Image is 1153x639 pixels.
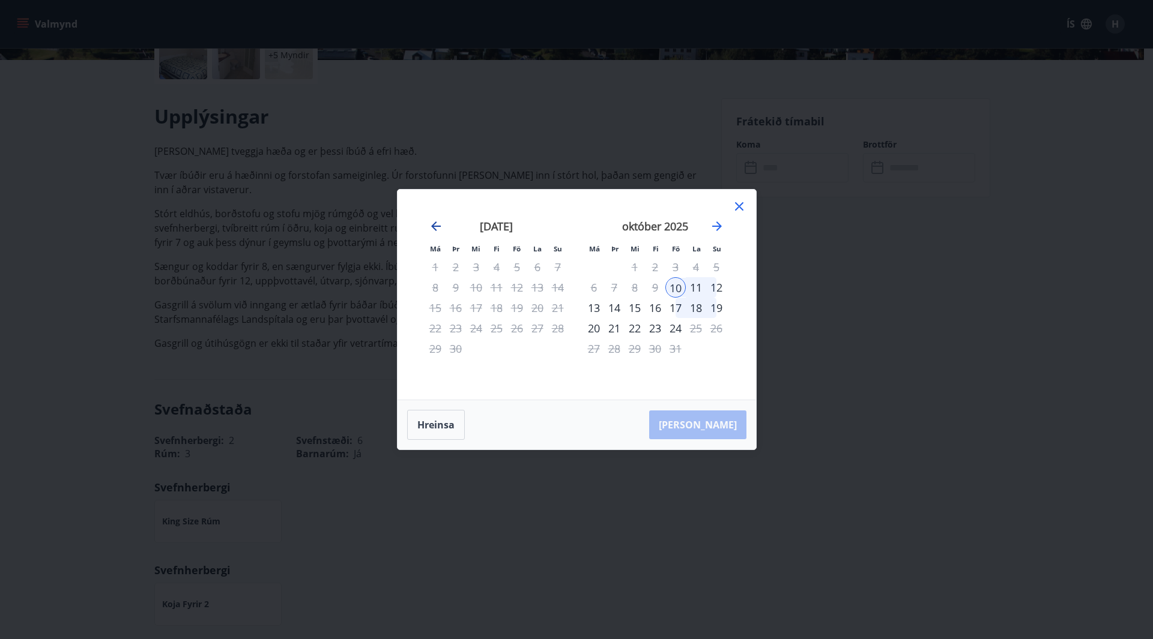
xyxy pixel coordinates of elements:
td: Not available. miðvikudagur, 8. október 2025 [625,277,645,298]
small: Mi [471,244,480,253]
td: Not available. föstudagur, 12. september 2025 [507,277,527,298]
small: La [692,244,701,253]
td: Choose sunnudagur, 19. október 2025 as your check-out date. It’s available. [706,298,727,318]
td: Not available. miðvikudagur, 24. september 2025 [466,318,486,338]
div: Calendar [412,204,742,385]
td: Not available. mánudagur, 27. október 2025 [584,338,604,359]
div: 13 [584,298,604,318]
div: 21 [604,318,625,338]
td: Not available. mánudagur, 1. september 2025 [425,257,446,277]
small: Su [713,244,721,253]
div: 18 [686,298,706,318]
div: 15 [625,298,645,318]
td: Not available. sunnudagur, 14. september 2025 [548,277,568,298]
small: Þr [611,244,619,253]
td: Not available. fimmtudagur, 25. september 2025 [486,318,507,338]
div: 11 [686,277,706,298]
div: Move forward to switch to the next month. [710,219,724,233]
td: Choose þriðjudagur, 21. október 2025 as your check-out date. It’s available. [604,318,625,338]
td: Not available. þriðjudagur, 23. september 2025 [446,318,466,338]
td: Not available. fimmtudagur, 4. september 2025 [486,257,507,277]
td: Not available. föstudagur, 3. október 2025 [665,257,686,277]
td: Not available. sunnudagur, 7. september 2025 [548,257,568,277]
td: Not available. sunnudagur, 21. september 2025 [548,298,568,318]
small: Mi [631,244,640,253]
td: Not available. miðvikudagur, 10. september 2025 [466,277,486,298]
td: Not available. laugardagur, 13. september 2025 [527,277,548,298]
td: Not available. fimmtudagur, 11. september 2025 [486,277,507,298]
td: Selected as start date. föstudagur, 10. október 2025 [665,277,686,298]
button: Hreinsa [407,410,465,440]
td: Not available. fimmtudagur, 30. október 2025 [645,338,665,359]
small: Fi [653,244,659,253]
td: Not available. þriðjudagur, 28. október 2025 [604,338,625,359]
td: Not available. fimmtudagur, 2. október 2025 [645,257,665,277]
small: La [533,244,542,253]
td: Not available. miðvikudagur, 3. september 2025 [466,257,486,277]
td: Choose sunnudagur, 12. október 2025 as your check-out date. It’s available. [706,277,727,298]
td: Not available. mánudagur, 8. september 2025 [425,277,446,298]
td: Not available. mánudagur, 29. september 2025 [425,338,446,359]
small: Fö [513,244,521,253]
td: Not available. föstudagur, 31. október 2025 [665,338,686,359]
td: Choose föstudagur, 24. október 2025 as your check-out date. It’s available. [665,318,686,338]
small: Þr [452,244,459,253]
div: 16 [645,298,665,318]
td: Choose mánudagur, 13. október 2025 as your check-out date. It’s available. [584,298,604,318]
div: 10 [665,277,686,298]
td: Not available. fimmtudagur, 9. október 2025 [645,277,665,298]
div: Aðeins útritun í boði [665,257,686,277]
td: Choose miðvikudagur, 22. október 2025 as your check-out date. It’s available. [625,318,645,338]
td: Choose laugardagur, 11. október 2025 as your check-out date. It’s available. [686,277,706,298]
td: Not available. þriðjudagur, 7. október 2025 [604,277,625,298]
div: 22 [625,318,645,338]
td: Not available. sunnudagur, 26. október 2025 [706,318,727,338]
div: Move backward to switch to the previous month. [429,219,443,233]
td: Choose mánudagur, 20. október 2025 as your check-out date. It’s available. [584,318,604,338]
strong: október 2025 [622,219,688,233]
td: Choose þriðjudagur, 14. október 2025 as your check-out date. It’s available. [604,298,625,318]
div: Aðeins útritun í boði [665,318,686,338]
td: Not available. þriðjudagur, 16. september 2025 [446,298,466,318]
td: Choose laugardagur, 18. október 2025 as your check-out date. It’s available. [686,298,706,318]
small: Su [554,244,562,253]
td: Not available. mánudagur, 15. september 2025 [425,298,446,318]
td: Not available. mánudagur, 6. október 2025 [584,277,604,298]
small: Má [430,244,441,253]
td: Not available. laugardagur, 27. september 2025 [527,318,548,338]
td: Not available. miðvikudagur, 17. september 2025 [466,298,486,318]
td: Choose fimmtudagur, 23. október 2025 as your check-out date. It’s available. [645,318,665,338]
td: Not available. þriðjudagur, 9. september 2025 [446,277,466,298]
td: Not available. miðvikudagur, 29. október 2025 [625,338,645,359]
td: Not available. laugardagur, 6. september 2025 [527,257,548,277]
td: Not available. þriðjudagur, 30. september 2025 [446,338,466,359]
small: Fi [494,244,500,253]
td: Choose föstudagur, 17. október 2025 as your check-out date. It’s available. [665,298,686,318]
td: Not available. föstudagur, 19. september 2025 [507,298,527,318]
small: Má [589,244,600,253]
td: Not available. mánudagur, 22. september 2025 [425,318,446,338]
td: Not available. laugardagur, 4. október 2025 [686,257,706,277]
td: Not available. föstudagur, 26. september 2025 [507,318,527,338]
div: 17 [665,298,686,318]
td: Not available. sunnudagur, 5. október 2025 [706,257,727,277]
div: 19 [706,298,727,318]
td: Choose fimmtudagur, 16. október 2025 as your check-out date. It’s available. [645,298,665,318]
div: 12 [706,277,727,298]
div: 14 [604,298,625,318]
td: Not available. sunnudagur, 28. september 2025 [548,318,568,338]
td: Not available. þriðjudagur, 2. september 2025 [446,257,466,277]
strong: [DATE] [480,219,513,233]
td: Not available. föstudagur, 5. september 2025 [507,257,527,277]
td: Not available. laugardagur, 25. október 2025 [686,318,706,338]
div: 20 [584,318,604,338]
td: Not available. laugardagur, 20. september 2025 [527,298,548,318]
td: Not available. miðvikudagur, 1. október 2025 [625,257,645,277]
small: Fö [672,244,680,253]
td: Choose miðvikudagur, 15. október 2025 as your check-out date. It’s available. [625,298,645,318]
td: Not available. fimmtudagur, 18. september 2025 [486,298,507,318]
div: 23 [645,318,665,338]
